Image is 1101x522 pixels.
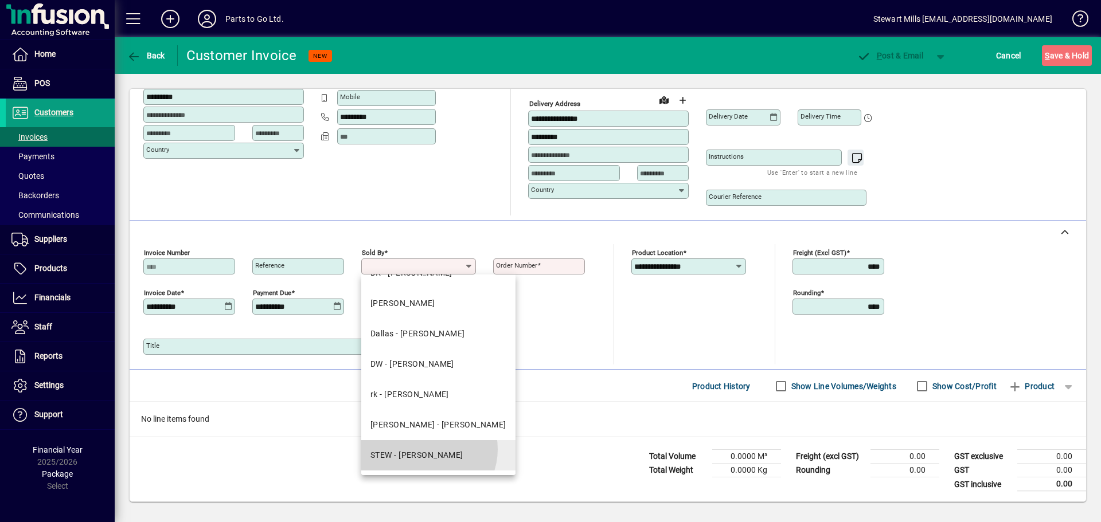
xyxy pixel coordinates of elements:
span: ave & Hold [1045,46,1089,65]
app-page-header-button: Back [115,45,178,66]
div: [PERSON_NAME] - [PERSON_NAME] [370,419,506,431]
td: 0.00 [1017,464,1086,477]
div: rk - [PERSON_NAME] [370,388,449,401]
mat-label: Product location [632,249,683,257]
mat-label: Title [146,342,159,350]
button: Add [152,9,189,29]
span: Products [34,264,67,273]
a: Financials [6,284,115,312]
label: Show Line Volumes/Weights [789,380,896,392]
span: Staff [34,322,52,331]
span: NEW [313,52,327,60]
div: [PERSON_NAME] [370,297,435,309]
mat-label: Freight (excl GST) [793,249,846,257]
span: Product [1008,377,1055,395]
button: Save & Hold [1042,45,1092,66]
mat-label: Country [146,146,169,154]
button: Cancel [993,45,1024,66]
span: Cancel [996,46,1021,65]
span: Financial Year [33,445,83,454]
span: Invoices [11,132,48,142]
td: Total Weight [643,464,712,477]
mat-label: Payment due [253,289,291,297]
span: Backorders [11,191,59,200]
button: Profile [189,9,225,29]
td: 0.00 [1017,477,1086,492]
a: Quotes [6,166,115,186]
a: Payments [6,147,115,166]
button: Product History [688,376,755,397]
td: 0.0000 Kg [712,464,781,477]
a: Reports [6,342,115,371]
span: Customers [34,108,73,117]
mat-label: Delivery time [801,112,841,120]
a: Home [6,40,115,69]
mat-label: Delivery date [709,112,748,120]
a: POS [6,69,115,98]
span: S [1045,51,1049,60]
td: Total Volume [643,450,712,464]
span: Payments [11,152,54,161]
mat-label: Invoice date [144,289,181,297]
span: POS [34,79,50,88]
mat-label: Sold by [362,249,384,257]
span: Home [34,49,56,58]
a: Support [6,401,115,429]
td: 0.00 [870,464,939,477]
span: Back [127,51,165,60]
td: GST exclusive [948,450,1017,464]
button: Post & Email [851,45,929,66]
span: Support [34,410,63,419]
div: Customer Invoice [186,46,297,65]
td: Freight (excl GST) [790,450,870,464]
mat-label: Reference [255,261,284,269]
a: Backorders [6,186,115,205]
mat-option: SHANE - Shane Anderson [361,410,516,440]
div: Stewart Mills [EMAIL_ADDRESS][DOMAIN_NAME] [873,10,1052,28]
span: Financials [34,293,71,302]
div: No line items found [130,402,1086,437]
span: Communications [11,210,79,219]
mat-hint: Use 'Enter' to start a new line [767,166,857,179]
span: Product History [692,377,751,395]
span: ost & Email [857,51,923,60]
td: 0.0000 M³ [712,450,781,464]
td: GST inclusive [948,477,1017,492]
mat-option: Dallas - Dallas Iosefo [361,319,516,349]
span: Suppliers [34,234,67,244]
mat-option: LD - Laurie Dawes [361,288,516,319]
mat-option: DW - Dave Wheatley [361,349,516,379]
a: Invoices [6,127,115,147]
span: Settings [34,380,64,390]
td: GST [948,464,1017,477]
label: Show Cost/Profit [930,380,997,392]
td: Rounding [790,464,870,477]
button: Product [1002,376,1060,397]
mat-label: Instructions [709,152,744,160]
mat-label: Invoice number [144,249,190,257]
a: View on map [655,91,673,109]
div: DW - [PERSON_NAME] [370,358,454,370]
button: Back [124,45,168,66]
mat-option: rk - Rajat Kapoor [361,379,516,410]
mat-label: Courier Reference [709,193,762,201]
a: Products [6,254,115,283]
div: STEW - [PERSON_NAME] [370,449,463,461]
span: Package [42,469,73,478]
span: Reports [34,351,63,360]
mat-label: Mobile [340,93,360,101]
a: Staff [6,313,115,342]
a: Knowledge Base [1064,2,1087,40]
mat-label: Order number [496,261,537,269]
mat-option: STEW - Stewart Mills [361,440,516,470]
div: Parts to Go Ltd. [225,10,284,28]
td: 0.00 [870,450,939,464]
a: Settings [6,371,115,400]
a: Suppliers [6,225,115,254]
a: Communications [6,205,115,225]
span: P [877,51,882,60]
td: 0.00 [1017,450,1086,464]
button: Choose address [673,91,692,109]
span: Quotes [11,171,44,180]
div: Dallas - [PERSON_NAME] [370,328,465,340]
